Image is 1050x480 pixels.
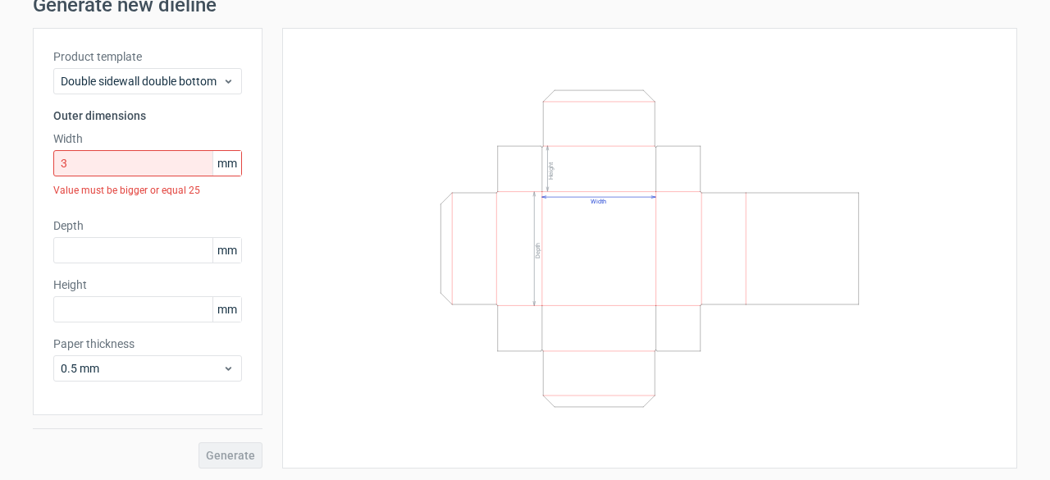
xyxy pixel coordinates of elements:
[547,161,555,179] text: Height
[53,176,242,204] div: Value must be bigger or equal 25
[53,277,242,293] label: Height
[591,198,606,205] text: Width
[53,336,242,352] label: Paper thickness
[53,130,242,147] label: Width
[53,48,242,65] label: Product template
[212,238,241,263] span: mm
[61,360,222,377] span: 0.5 mm
[212,297,241,322] span: mm
[61,73,222,89] span: Double sidewall double bottom
[53,217,242,234] label: Depth
[53,107,242,124] h3: Outer dimensions
[534,243,541,258] text: Depth
[212,151,241,176] span: mm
